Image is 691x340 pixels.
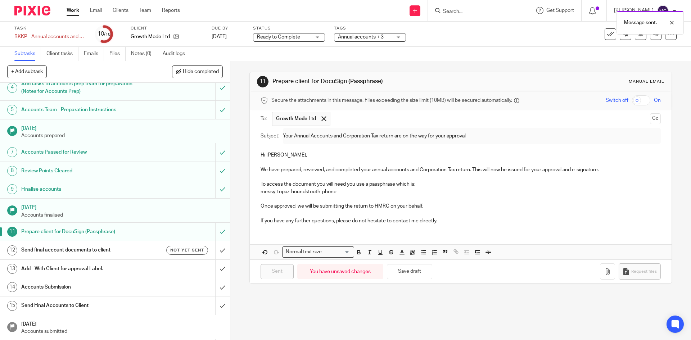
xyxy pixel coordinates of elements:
label: Subject: [261,132,279,140]
div: Manual email [629,79,664,85]
div: You have unsaved changes [297,264,383,279]
label: Due by [212,26,244,31]
a: Work [67,7,79,14]
input: Sent [261,264,294,280]
p: Once approved, we will be submitting the return to HMRC on your behalf. [261,203,660,210]
h1: Review Points Cleared [21,166,146,176]
a: Audit logs [163,47,190,61]
a: Reports [162,7,180,14]
span: Annual accounts + 3 [338,35,384,40]
h1: Finalise accounts [21,184,146,195]
p: Message sent. [624,19,657,26]
p: Accounts finalised [21,212,223,219]
p: messy-topaz-houndstooth-phone [261,188,660,195]
div: 14 [7,282,17,292]
h1: [DATE] [21,319,223,328]
a: Emails [84,47,104,61]
a: Notes (0) [131,47,157,61]
div: 11 [7,227,17,237]
p: Growth Mode Ltd [131,33,170,40]
span: Request files [631,269,657,275]
a: Team [139,7,151,14]
div: 11 [257,76,268,87]
div: Search for option [282,246,354,258]
p: To access the document you will need you use a passphrase which is: [261,181,660,188]
h1: Add - With Client for approval Label. [21,263,146,274]
span: Switch off [606,97,628,104]
h1: Accounts Submission [21,282,146,293]
img: svg%3E [657,5,669,17]
button: Save draft [387,264,432,280]
h1: Prepare client for DocuSign (Passphrase) [21,226,146,237]
p: Accounts prepared [21,132,223,139]
label: Tags [334,26,406,31]
p: We have prepared, reviewed, and completed your annual accounts and Corporation Tax return. This w... [261,166,660,173]
a: Files [109,47,126,61]
span: Normal text size [284,248,323,256]
a: Email [90,7,102,14]
h1: Send Final Accounts to Client [21,300,146,311]
h1: [DATE] [21,202,223,211]
a: Client tasks [46,47,78,61]
span: Hide completed [183,69,219,75]
p: If you have any further questions, please do not hesitate to contact me directly. [261,217,660,225]
span: Growth Mode Ltd [276,115,316,122]
button: Cc [650,113,661,124]
a: Subtasks [14,47,41,61]
label: To: [261,115,268,122]
small: /18 [104,32,110,36]
h1: [DATE] [21,123,223,132]
div: 12 [7,245,17,255]
div: 5 [7,105,17,115]
button: Request files [619,263,660,280]
h1: Accounts Team - Preparation Instructions [21,104,146,115]
input: Search for option [324,248,350,256]
p: Accounts submitted [21,328,223,335]
div: 8 [7,166,17,176]
h1: Send final account documents to client [21,245,146,255]
label: Task [14,26,86,31]
a: Clients [113,7,128,14]
span: Secure the attachments in this message. Files exceeding the size limit (10MB) will be secured aut... [271,97,512,104]
span: [DATE] [212,34,227,39]
span: Not yet sent [170,247,204,253]
button: + Add subtask [7,65,47,78]
div: 9 [7,184,17,194]
div: 15 [7,301,17,311]
div: 4 [7,83,17,93]
div: 7 [7,147,17,157]
label: Client [131,26,203,31]
h1: Add tasks to accounts prep team for preparation (Notes for Accounts Prep) [21,78,146,97]
div: BKKP - Annual accounts and CT600 return [14,33,86,40]
label: Status [253,26,325,31]
button: Hide completed [172,65,223,78]
div: 10 [98,30,110,38]
h1: Accounts Passed for Review [21,147,146,158]
span: On [654,97,661,104]
div: 13 [7,264,17,274]
p: Hi [PERSON_NAME], [261,151,660,159]
img: Pixie [14,6,50,15]
h1: Prepare client for DocuSign (Passphrase) [272,78,476,85]
span: Ready to Complete [257,35,300,40]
